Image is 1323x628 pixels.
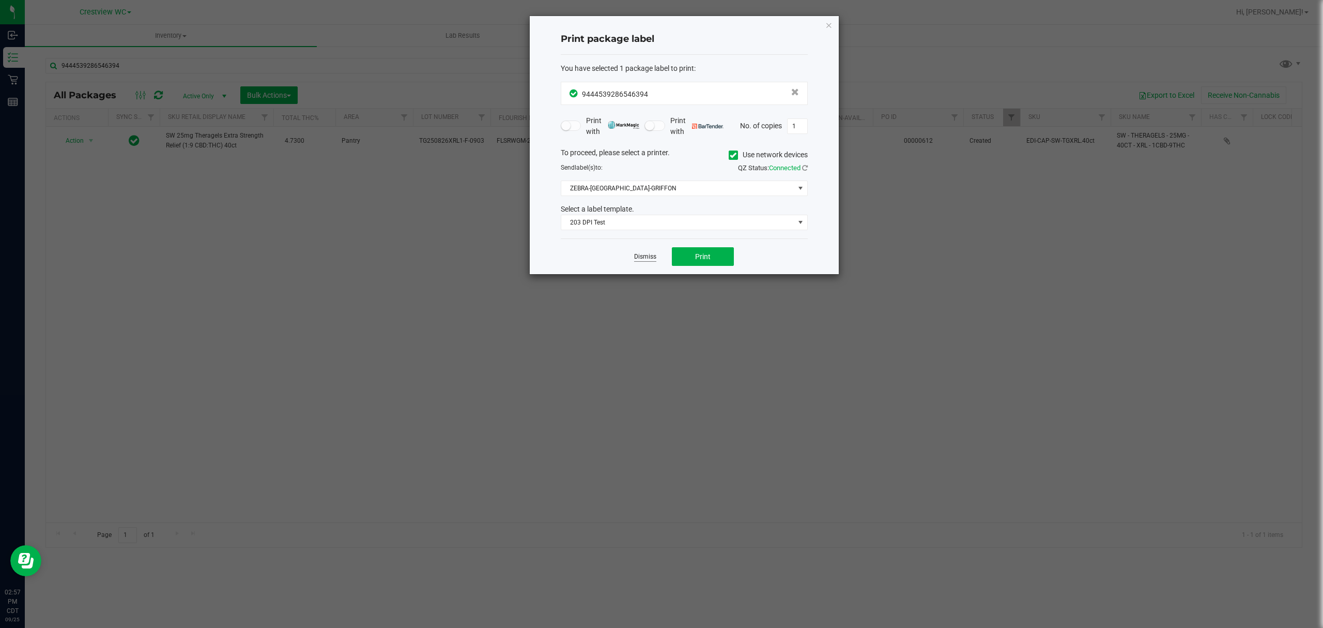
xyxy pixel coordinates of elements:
[10,545,41,576] iframe: Resource center
[608,121,639,129] img: mark_magic_cybra.png
[561,33,808,46] h4: Print package label
[692,124,724,129] img: bartender.png
[582,90,648,98] span: 9444539286546394
[738,164,808,172] span: QZ Status:
[634,252,656,261] a: Dismiss
[672,247,734,266] button: Print
[695,252,711,261] span: Print
[553,147,816,163] div: To proceed, please select a printer.
[586,115,639,137] span: Print with
[561,164,603,171] span: Send to:
[670,115,724,137] span: Print with
[553,204,816,215] div: Select a label template.
[570,88,579,99] span: In Sync
[575,164,595,171] span: label(s)
[740,121,782,129] span: No. of copies
[561,181,794,196] span: ZEBRA-[GEOGRAPHIC_DATA]-GRIFFON
[561,63,808,74] div: :
[769,164,801,172] span: Connected
[561,64,694,72] span: You have selected 1 package label to print
[729,149,808,160] label: Use network devices
[561,215,794,230] span: 203 DPI Test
